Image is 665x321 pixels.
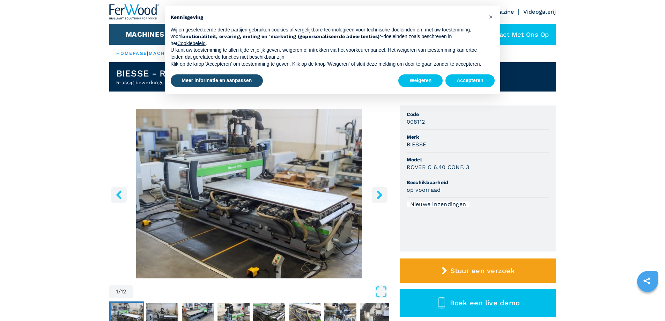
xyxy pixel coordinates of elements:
img: BIESSE ROVER C 6.40 CONF. 3 5-assig bewerkingscentrum [109,109,389,278]
font: / [118,288,121,295]
a: HOMEPAGE [116,51,147,56]
a: Videogalerij [523,8,556,15]
font: 12 [121,288,126,295]
font: 5-assig bewerkingscentrum [116,80,185,85]
font: BIESSE [407,141,427,148]
font: 1 [116,288,118,295]
font: Nieuwe inzendingen [410,201,466,207]
font: doeleinden zoals beschreven in het [171,34,452,46]
button: Stuur een verzoek [400,258,556,283]
font: Meer informatie en aanpassen [182,78,252,83]
button: Meer informatie en aanpassen [171,74,263,87]
img: Ferwood [109,4,160,20]
font: Kennisgeving [171,14,204,20]
a: Cookiebeleid [177,41,206,46]
a: sharethis [638,272,656,290]
font: Weigeren [409,78,431,83]
button: Accepteren [445,74,494,87]
font: U kunt uw toestemming te allen tijde vrijelijk geven, weigeren of intrekken via het voorkeurenpan... [171,47,477,60]
button: Boek een live demo [400,289,556,317]
font: 008112 [407,118,425,125]
button: Sluit deze melding [486,11,497,22]
font: × [489,13,493,21]
font: Wij en geselecteerde derde partijen gebruiken cookies of vergelijkbare technologieën voor technis... [171,27,472,39]
button: Weigeren [398,74,443,87]
font: BIESSE - ROVER C 6.40 CONF. 3 [116,68,260,79]
font: op voorraad [407,187,441,193]
font: . [206,41,207,46]
font: Merk [407,134,420,140]
button: rechtermuisknop [372,187,387,203]
font: functionaliteit, ervaring, meting en 'marketing (gepersonaliseerde advertenties)'- [180,34,384,39]
iframe: Chat [635,290,660,316]
font: Accepteren [457,78,483,83]
font: Stuur een verzoek [450,267,515,275]
button: Machines [126,30,164,38]
a: machines [149,51,179,56]
button: Volledig scherm openen [135,285,387,298]
div: Ga naar dia 1 [109,109,389,278]
button: linkerknop [111,187,127,203]
font: Boek een live demo [450,299,520,307]
font: | [147,51,148,56]
font: Model [407,157,422,162]
font: Klik op de knop 'Accepteren' om toestemming te geven. Klik op de knop 'Weigeren' of sluit deze me... [171,61,481,67]
font: Neem contact met ons op [465,31,549,38]
font: ROVER C 6.40 CONF. 3 [407,164,470,170]
font: Code [407,111,419,117]
font: Beschikbaarheid [407,180,449,185]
